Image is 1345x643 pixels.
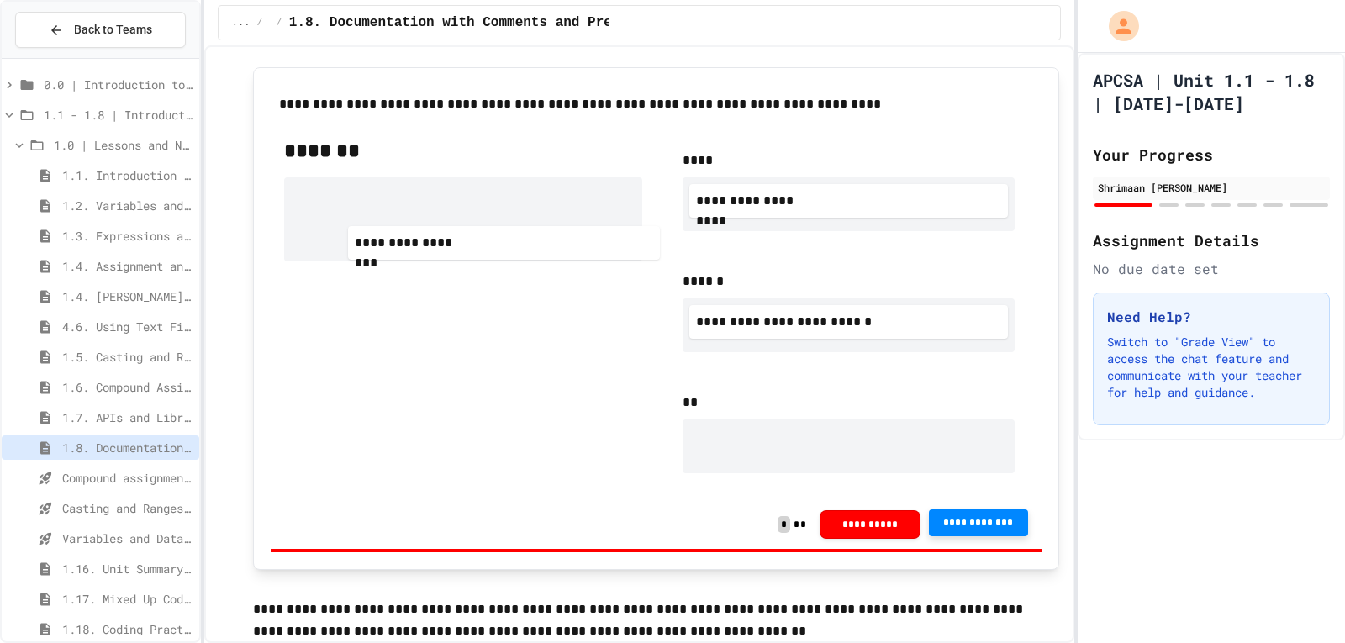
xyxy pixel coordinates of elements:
[62,530,193,547] span: Variables and Data Types - Quiz
[62,227,193,245] span: 1.3. Expressions and Output [New]
[289,13,693,33] span: 1.8. Documentation with Comments and Preconditions
[62,499,193,517] span: Casting and Ranges of variables - Quiz
[62,378,193,396] span: 1.6. Compound Assignment Operators
[62,469,193,487] span: Compound assignment operators - Quiz
[1107,334,1316,401] p: Switch to "Grade View" to access the chat feature and communicate with your teacher for help and ...
[277,16,282,29] span: /
[15,12,186,48] button: Back to Teams
[1093,259,1330,279] div: No due date set
[44,106,193,124] span: 1.1 - 1.8 | Introduction to Java
[62,560,193,577] span: 1.16. Unit Summary 1a (1.1-1.6)
[1091,7,1143,45] div: My Account
[62,197,193,214] span: 1.2. Variables and Data Types
[62,590,193,608] span: 1.17. Mixed Up Code Practice 1.1-1.6
[74,21,152,39] span: Back to Teams
[62,408,193,426] span: 1.7. APIs and Libraries
[62,620,193,638] span: 1.18. Coding Practice 1a (1.1-1.6)
[62,287,193,305] span: 1.4. [PERSON_NAME] and User Input
[54,136,193,154] span: 1.0 | Lessons and Notes
[1107,307,1316,327] h3: Need Help?
[62,257,193,275] span: 1.4. Assignment and Input
[232,16,251,29] span: ...
[1098,180,1325,195] div: Shrimaan [PERSON_NAME]
[62,439,193,456] span: 1.8. Documentation with Comments and Preconditions
[62,318,193,335] span: 4.6. Using Text Files
[1093,68,1330,115] h1: APCSA | Unit 1.1 - 1.8 | [DATE]-[DATE]
[62,348,193,366] span: 1.5. Casting and Ranges of Values
[62,166,193,184] span: 1.1. Introduction to Algorithms, Programming, and Compilers
[1093,229,1330,252] h2: Assignment Details
[44,76,193,93] span: 0.0 | Introduction to APCSA
[1093,143,1330,166] h2: Your Progress
[256,16,262,29] span: /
